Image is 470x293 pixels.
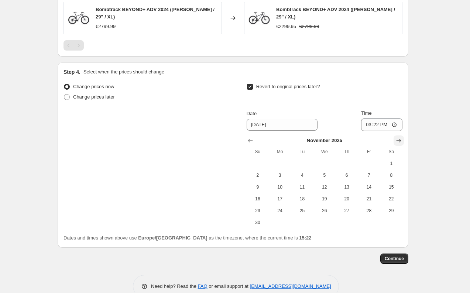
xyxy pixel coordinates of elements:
button: Saturday November 22 2025 [380,193,402,205]
span: Bombtrack BEYOND+ ADV 2024 ([PERSON_NAME] / 29" / XL) [276,7,395,20]
span: 12 [316,184,333,190]
span: 28 [361,208,377,214]
button: Saturday November 15 2025 [380,181,402,193]
img: 4055822539098_zoom_80x.jpg [68,7,90,29]
th: Monday [269,146,291,158]
p: Select when the prices should change [83,68,164,76]
button: Thursday November 6 2025 [336,169,358,181]
span: 9 [250,184,266,190]
button: Wednesday November 12 2025 [313,181,336,193]
span: 6 [339,172,355,178]
span: 2 [250,172,266,178]
span: 8 [383,172,399,178]
button: Tuesday November 4 2025 [291,169,313,181]
button: Monday November 10 2025 [269,181,291,193]
span: 1 [383,161,399,166]
span: 10 [272,184,288,190]
span: 5 [316,172,333,178]
span: Need help? Read the [151,283,198,289]
span: Revert to original prices later? [256,84,320,89]
button: Sunday November 9 2025 [247,181,269,193]
span: 14 [361,184,377,190]
button: Thursday November 27 2025 [336,205,358,217]
button: Wednesday November 26 2025 [313,205,336,217]
input: 10/11/2025 [247,119,318,131]
span: 7 [361,172,377,178]
button: Monday November 24 2025 [269,205,291,217]
h2: Step 4. [64,68,80,76]
span: 27 [339,208,355,214]
button: Friday November 7 2025 [358,169,380,181]
button: Monday November 17 2025 [269,193,291,205]
button: Wednesday November 5 2025 [313,169,336,181]
span: Time [361,110,371,116]
span: 18 [294,196,310,202]
a: [EMAIL_ADDRESS][DOMAIN_NAME] [250,283,331,289]
span: Bombtrack BEYOND+ ADV 2024 ([PERSON_NAME] / 29" / XL) [96,7,215,20]
button: Thursday November 13 2025 [336,181,358,193]
span: We [316,149,333,155]
th: Sunday [247,146,269,158]
span: 25 [294,208,310,214]
th: Thursday [336,146,358,158]
button: Sunday November 2 2025 [247,169,269,181]
span: 16 [250,196,266,202]
span: Change prices later [73,94,115,100]
button: Show next month, December 2025 [394,135,404,146]
span: 17 [272,196,288,202]
span: 11 [294,184,310,190]
span: Tu [294,149,310,155]
button: Friday November 21 2025 [358,193,380,205]
span: 19 [316,196,333,202]
button: Sunday November 30 2025 [247,217,269,228]
th: Tuesday [291,146,313,158]
strike: €2799.99 [299,23,319,30]
a: FAQ [198,283,207,289]
button: Thursday November 20 2025 [336,193,358,205]
span: Dates and times shown above use as the timezone, where the current time is [64,235,312,241]
span: Sa [383,149,399,155]
button: Saturday November 1 2025 [380,158,402,169]
b: 15:22 [299,235,311,241]
span: 3 [272,172,288,178]
span: Date [247,111,257,116]
span: 13 [339,184,355,190]
button: Monday November 3 2025 [269,169,291,181]
span: 23 [250,208,266,214]
span: 21 [361,196,377,202]
button: Saturday November 8 2025 [380,169,402,181]
button: Tuesday November 11 2025 [291,181,313,193]
span: 30 [250,220,266,225]
button: Tuesday November 18 2025 [291,193,313,205]
span: or email support at [207,283,250,289]
div: €2299.95 [276,23,296,30]
nav: Pagination [64,40,84,51]
button: Wednesday November 19 2025 [313,193,336,205]
b: Europe/[GEOGRAPHIC_DATA] [138,235,207,241]
span: Su [250,149,266,155]
button: Sunday November 23 2025 [247,205,269,217]
span: 15 [383,184,399,190]
div: €2799.99 [96,23,116,30]
span: 26 [316,208,333,214]
span: Th [339,149,355,155]
input: 12:00 [361,118,402,131]
th: Wednesday [313,146,336,158]
button: Sunday November 16 2025 [247,193,269,205]
span: Continue [385,256,404,262]
button: Continue [380,254,408,264]
span: 4 [294,172,310,178]
th: Saturday [380,146,402,158]
button: Saturday November 29 2025 [380,205,402,217]
span: Mo [272,149,288,155]
span: 20 [339,196,355,202]
th: Friday [358,146,380,158]
img: 4055822539098_zoom_80x.jpg [248,7,270,29]
span: 22 [383,196,399,202]
button: Tuesday November 25 2025 [291,205,313,217]
button: Friday November 14 2025 [358,181,380,193]
span: 24 [272,208,288,214]
button: Friday November 28 2025 [358,205,380,217]
span: Change prices now [73,84,114,89]
button: Show previous month, October 2025 [245,135,255,146]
